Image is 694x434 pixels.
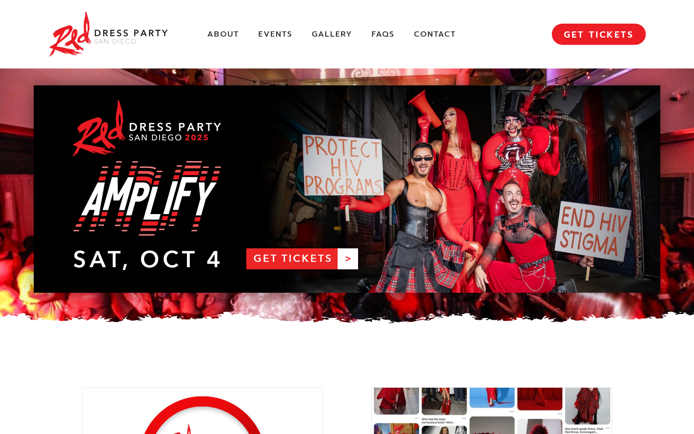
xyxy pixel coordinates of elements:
[312,29,352,40] a: Gallery
[207,29,239,40] a: About
[258,29,293,40] a: Events
[414,29,456,40] a: Contact
[552,24,646,45] a: GET TICKETS
[48,10,169,59] img: Red Dress Party San Diego
[372,29,395,40] a: FAQs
